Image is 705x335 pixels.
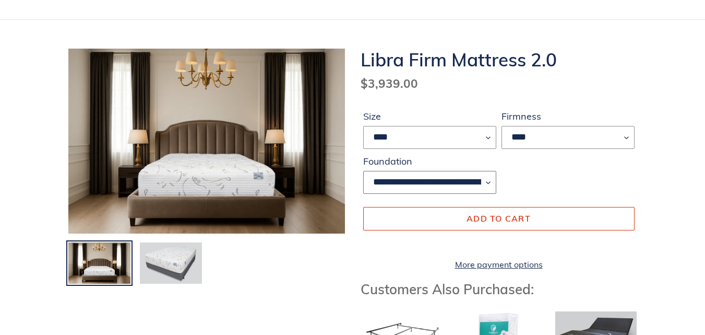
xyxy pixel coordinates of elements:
[501,109,635,123] label: Firmness
[363,154,496,168] label: Foundation
[363,207,635,230] button: Add to cart
[467,213,531,224] span: Add to cart
[361,49,637,71] h1: Libra Firm Mattress 2.0
[67,241,132,285] img: Load image into Gallery viewer, libra firm bedroom
[361,76,418,91] span: $3,939.00
[363,109,496,123] label: Size
[361,281,637,297] h3: Customers Also Purchased:
[139,241,203,285] img: Load image into Gallery viewer, Libra Firm Talalay Latex Mattress
[363,258,635,271] a: More payment options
